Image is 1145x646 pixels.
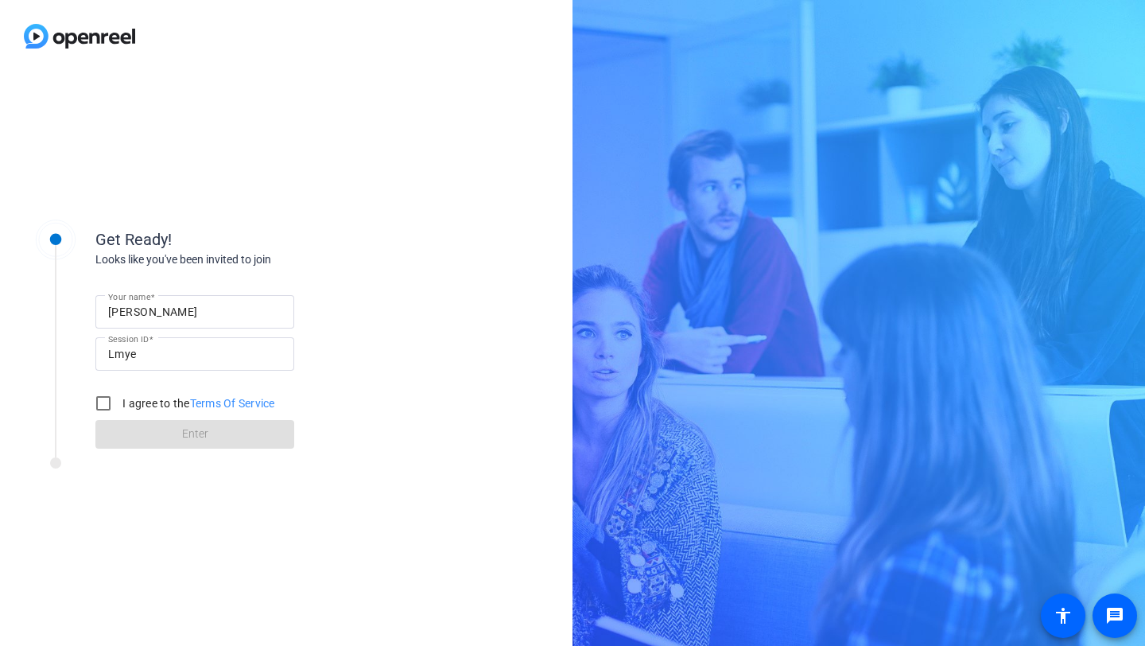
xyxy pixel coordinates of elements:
[119,395,275,411] label: I agree to the
[95,251,413,268] div: Looks like you've been invited to join
[190,397,275,410] a: Terms Of Service
[1105,606,1124,625] mat-icon: message
[1054,606,1073,625] mat-icon: accessibility
[108,334,149,344] mat-label: Session ID
[95,228,413,251] div: Get Ready!
[108,292,150,302] mat-label: Your name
